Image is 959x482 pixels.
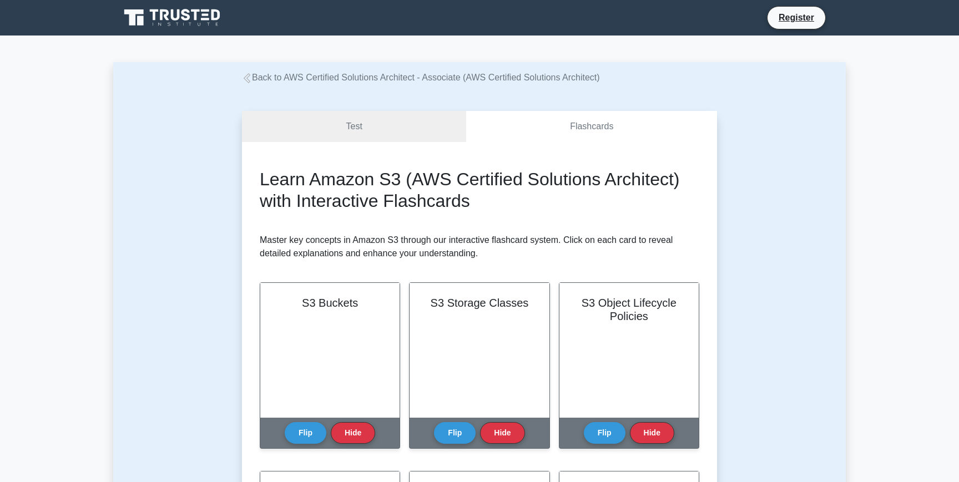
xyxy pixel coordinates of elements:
[242,73,600,82] a: Back to AWS Certified Solutions Architect - Associate (AWS Certified Solutions Architect)
[573,296,685,323] h2: S3 Object Lifecycle Policies
[285,422,326,444] button: Flip
[434,422,476,444] button: Flip
[242,111,466,143] a: Test
[260,169,699,211] h2: Learn Amazon S3 (AWS Certified Solutions Architect) with Interactive Flashcards
[480,422,524,444] button: Hide
[331,422,375,444] button: Hide
[274,296,386,310] h2: S3 Buckets
[466,111,717,143] a: Flashcards
[260,234,699,260] p: Master key concepts in Amazon S3 through our interactive flashcard system. Click on each card to ...
[584,422,625,444] button: Flip
[423,296,536,310] h2: S3 Storage Classes
[630,422,674,444] button: Hide
[772,11,821,24] a: Register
